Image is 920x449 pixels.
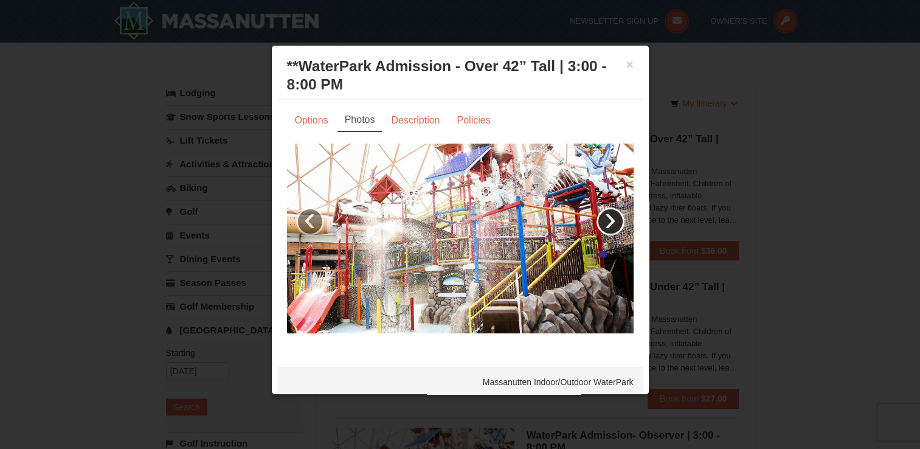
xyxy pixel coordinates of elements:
[278,367,643,397] div: Massanutten Indoor/Outdoor WaterPark
[337,109,382,132] a: Photos
[626,58,634,71] button: ×
[287,57,634,94] h3: **WaterPark Admission - Over 42” Tall | 3:00 - 8:00 PM
[296,207,324,235] a: ‹
[383,109,448,132] a: Description
[287,109,336,132] a: Options
[597,207,624,235] a: ›
[287,144,634,333] img: 6619917-1059-1d197f51.jpg
[449,109,498,132] a: Policies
